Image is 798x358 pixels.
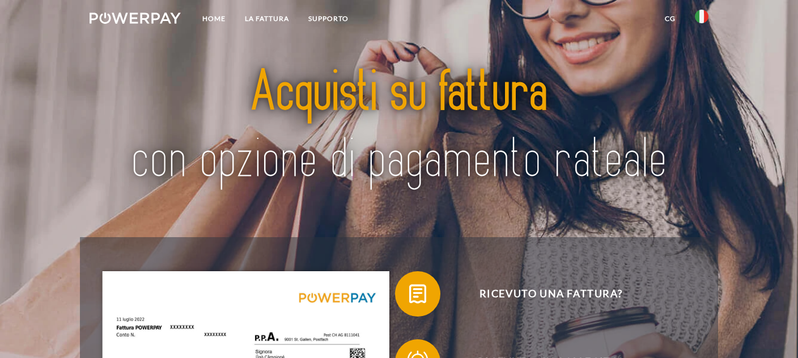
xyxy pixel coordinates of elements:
img: logo-powerpay-white.svg [90,12,181,24]
a: CG [655,9,685,29]
button: Ricevuto una fattura? [395,271,690,317]
span: Ricevuto una fattura? [412,271,690,317]
a: Home [193,9,235,29]
img: qb_bill.svg [404,280,432,308]
a: Supporto [299,9,358,29]
iframe: Pulsante per aprire la finestra di messaggistica [753,313,789,349]
img: title-powerpay_it.svg [120,36,678,218]
img: it [695,10,708,23]
a: LA FATTURA [235,9,299,29]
